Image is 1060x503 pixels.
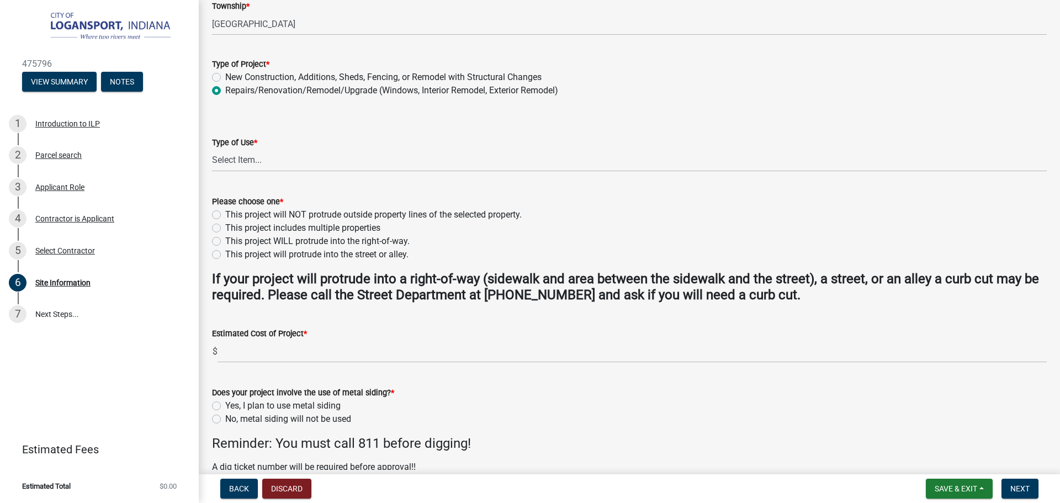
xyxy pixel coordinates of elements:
[926,479,993,499] button: Save & Exit
[35,247,95,255] div: Select Contractor
[9,305,26,323] div: 7
[101,72,143,92] button: Notes
[9,115,26,133] div: 1
[101,78,143,87] wm-modal-confirm: Notes
[212,389,394,397] label: Does your project involve the use of metal siding?
[212,3,250,10] label: Township
[1001,479,1038,499] button: Next
[9,178,26,196] div: 3
[225,84,558,97] label: Repairs/Renovation/Remodel/Upgrade (Windows, Interior Remodel, Exterior Remodel)
[229,484,249,493] span: Back
[212,271,1039,303] strong: If your project will protrude into a right-of-way (sidewalk and area between the sidewalk and the...
[35,183,84,191] div: Applicant Role
[35,279,91,287] div: Site Information
[22,72,97,92] button: View Summary
[212,436,1047,452] h4: Reminder: You must call 811 before digging!
[1010,484,1030,493] span: Next
[22,12,181,43] img: City of Logansport, Indiana
[160,483,177,490] span: $0.00
[212,460,1047,474] p: A dig ticket number will be required before approval!!
[22,78,97,87] wm-modal-confirm: Summary
[225,71,542,84] label: New Construction, Additions, Sheds, Fencing, or Remodel with Structural Changes
[212,139,257,147] label: Type of Use
[225,208,522,221] label: This project will NOT protrude outside property lines of the selected property.
[22,483,71,490] span: Estimated Total
[9,210,26,227] div: 4
[22,59,177,69] span: 475796
[9,438,181,460] a: Estimated Fees
[35,120,100,128] div: Introduction to ILP
[212,340,218,363] span: $
[225,399,341,412] label: Yes, I plan to use metal siding
[220,479,258,499] button: Back
[35,215,114,223] div: Contractor is Applicant
[225,235,410,248] label: This project WILL protrude into the right-of-way.
[9,274,26,292] div: 6
[9,242,26,260] div: 5
[935,484,977,493] span: Save & Exit
[225,412,351,426] label: No, metal siding will not be used
[212,330,307,338] label: Estimated Cost of Project
[225,221,380,235] label: This project includes multiple properties
[225,248,409,261] label: This project will protrude into the street or alley.
[262,479,311,499] button: Discard
[35,151,82,159] div: Parcel search
[212,198,283,206] label: Please choose one
[212,61,269,68] label: Type of Project
[9,146,26,164] div: 2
